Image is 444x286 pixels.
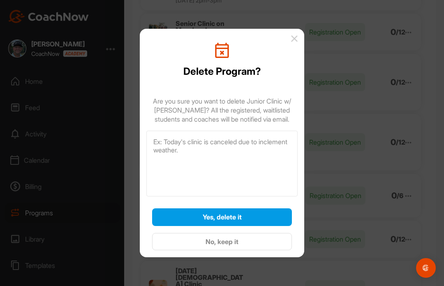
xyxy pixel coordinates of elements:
[291,35,298,42] img: envelope
[140,97,304,124] p: Are you sure you want to delete Junior Clinic w/ [PERSON_NAME]? All the registered, waitlisted st...
[214,42,230,59] img: svg+xml;base64,PHN2ZyB3aWR0aD0iNDAiIGhlaWdodD0iNDEiIHZpZXdCb3g9IjAgMCA0MCA0MSIgZmlsbD0ibm9uZSIgeG...
[416,258,436,278] div: Open Intercom Messenger
[152,208,292,226] button: Yes, delete it
[183,65,261,77] p: Delete Program?
[152,233,292,251] button: No, keep it
[203,213,242,221] span: Yes, delete it
[206,238,238,246] span: No, keep it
